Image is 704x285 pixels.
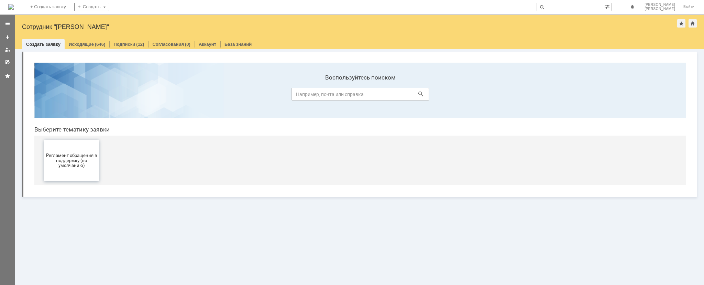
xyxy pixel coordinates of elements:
[17,95,68,111] span: Регламент обращения в поддержку (по умолчанию)
[604,3,611,10] span: Расширенный поиск
[263,31,400,43] input: Например, почта или справка
[113,42,135,47] a: Подписки
[8,4,14,10] a: Перейти на домашнюю страницу
[224,42,252,47] a: База знаний
[2,44,13,55] a: Мои заявки
[5,69,657,76] header: Выберите тематику заявки
[645,7,675,11] span: [PERSON_NAME]
[689,19,697,28] div: Сделать домашней страницей
[199,42,216,47] a: Аккаунт
[152,42,184,47] a: Согласования
[15,83,70,124] button: Регламент обращения в поддержку (по умолчанию)
[263,17,400,24] label: Воспользуйтесь поиском
[677,19,685,28] div: Добавить в избранное
[26,42,60,47] a: Создать заявку
[2,32,13,43] a: Создать заявку
[74,3,109,11] div: Создать
[69,42,94,47] a: Исходящие
[645,3,675,7] span: [PERSON_NAME]
[95,42,105,47] div: (646)
[22,23,677,30] div: Сотрудник "[PERSON_NAME]"
[185,42,190,47] div: (0)
[136,42,144,47] div: (12)
[2,56,13,67] a: Мои согласования
[8,4,14,10] img: logo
